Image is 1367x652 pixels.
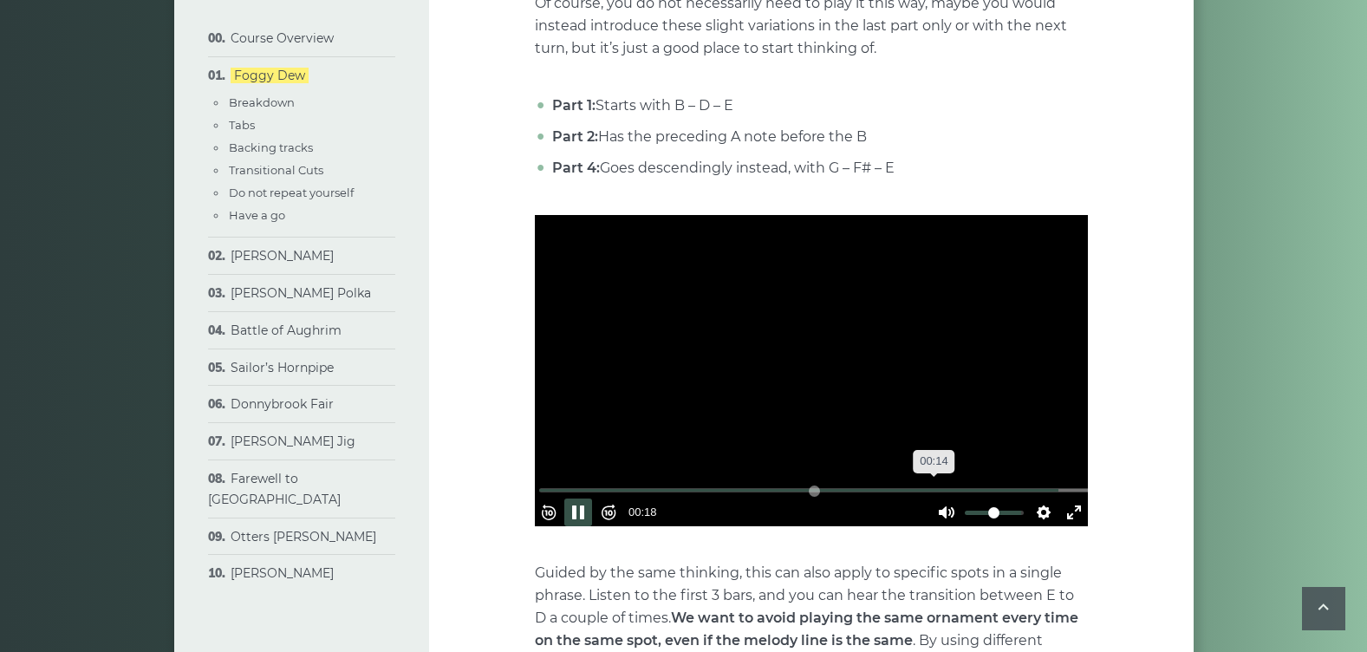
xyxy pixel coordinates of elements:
[231,68,309,83] a: Foggy Dew
[548,157,1088,179] li: Goes descendingly instead, with G – F# – E
[229,163,323,177] a: Transitional Cuts
[208,471,341,507] a: Farewell to [GEOGRAPHIC_DATA]
[231,434,355,449] a: [PERSON_NAME] Jig
[552,97,596,114] strong: Part 1:
[552,128,598,145] strong: Part 2:
[229,118,255,132] a: Tabs
[548,95,1088,117] li: Starts with B – D – E
[229,140,313,154] a: Backing tracks
[231,30,334,46] a: Course Overview
[229,186,354,199] a: Do not repeat yourself
[535,610,1078,649] strong: We want to avoid playing the same ornament every time on the same spot, even if the melody line i...
[231,565,334,581] a: [PERSON_NAME]
[231,529,376,544] a: Otters [PERSON_NAME]
[231,360,334,375] a: Sailor’s Hornpipe
[552,160,600,176] strong: Part 4:
[231,248,334,264] a: [PERSON_NAME]
[231,323,342,338] a: Battle of Aughrim
[548,126,1088,148] li: Has the preceding A note before the B
[229,208,285,222] a: Have a go
[231,396,334,412] a: Donnybrook Fair
[229,95,295,109] a: Breakdown
[231,285,371,301] a: [PERSON_NAME] Polka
